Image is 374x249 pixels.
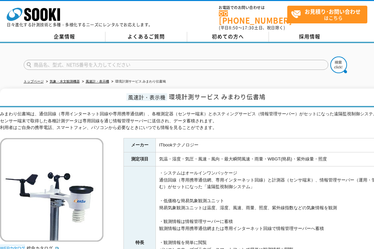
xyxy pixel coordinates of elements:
span: (平日 ～ 土日、祝日除く) [219,25,285,31]
a: 風速計・表示機 [86,80,109,83]
th: 測定項目 [124,152,156,166]
a: 採用情報 [269,32,351,42]
span: お電話でのお問い合わせは [219,6,287,10]
a: 企業情報 [24,32,105,42]
span: 8:50 [229,25,238,31]
a: よくあるご質問 [105,32,187,42]
a: 気象・水文観測機器 [50,80,80,83]
span: 環境計測サービス みまわり伝書鳩 [169,92,266,101]
input: 商品名、型式、NETIS番号を入力してください [24,60,328,70]
a: お見積り･お問い合わせはこちら [287,6,367,23]
p: 日々進化する計測技術と多種・多様化するニーズにレンタルでお応えします。 [7,23,153,27]
th: メーカー [124,138,156,152]
li: 環境計測サービス みまわり伝書鳩 [110,78,166,85]
span: はこちら [291,6,367,23]
span: 風速計・表示機 [126,93,167,101]
strong: お見積り･お問い合わせ [305,7,361,15]
img: btn_search.png [330,56,347,73]
span: 17:30 [242,25,254,31]
a: [PHONE_NUMBER] [219,10,287,24]
span: 初めての方へ [212,33,244,40]
a: トップページ [24,80,44,83]
a: 初めての方へ [187,32,269,42]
